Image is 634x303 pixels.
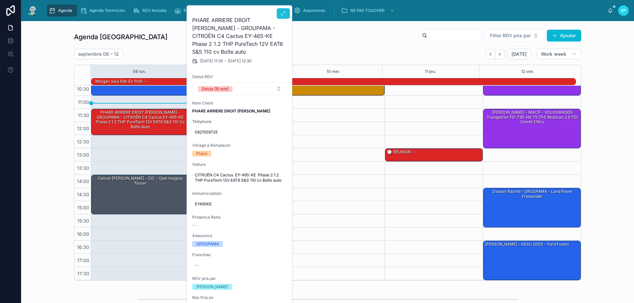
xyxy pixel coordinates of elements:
[184,8,193,13] span: Rack
[192,74,287,79] span: Statut RDV
[74,32,167,42] h1: Agenda [GEOGRAPHIC_DATA]
[292,5,330,16] a: Assurances
[76,112,91,118] span: 11:30
[89,8,125,13] span: Agenda Technicien
[76,258,91,263] span: 17:00
[92,109,188,130] div: PHARE ARRIERE DROIT [PERSON_NAME] - GROUPAMA - CITROËN C4 Cactus EY-465-KE Phase 2 1.2 THP PureTe...
[192,252,287,258] span: Franchise
[521,65,534,78] button: 12 ven.
[490,32,531,39] span: Filter RDV pris par
[327,65,340,78] button: 10 mer.
[196,151,207,157] div: Phare
[192,162,287,167] span: Voiture
[95,78,150,84] div: Morgan seul rdv en 1h30 - -
[75,231,91,237] span: 16:00
[425,65,436,78] button: 11 jeu.
[192,233,287,238] span: Assurance
[47,5,77,16] a: Agenda
[131,5,171,16] a: RDV Annulés
[484,109,580,125] div: [PERSON_NAME] - MACIF - VOLKSWAGEN Transporter FD-735-HK T5 (7H) Multivan 2.5 TDI Combi 174cv
[200,58,223,64] span: [DATE] 11:30
[192,108,270,113] strong: PHARE ARRIERE DROIT [PERSON_NAME]
[192,191,287,196] span: Immatriculation
[78,51,119,57] h2: septembre 08 – 12
[26,5,38,16] img: App logo
[193,82,287,95] button: Select Button
[75,126,91,131] span: 12:00
[484,241,570,247] div: [PERSON_NAME] - ASSU 2000 - Ford fusion
[621,8,626,13] span: EP
[483,188,581,227] div: Znassni Rachid - GROUPAMA - Land Rover freelander
[133,65,146,78] button: 08 lun.
[233,5,291,16] a: Dossiers Non Envoyés
[385,149,482,161] div: 🕒 RÉUNION - -
[192,223,196,228] span: --
[44,3,608,18] div: scrollable content
[195,263,199,268] div: --
[75,86,91,92] span: 10:30
[75,192,91,197] span: 14:30
[58,8,72,13] span: Agenda
[225,58,227,64] span: -
[202,86,229,92] div: Décla (15 min)
[192,101,287,106] span: Nom Client
[483,241,581,280] div: [PERSON_NAME] - ASSU 2000 - Ford fusion
[484,189,580,199] div: Znassni Rachid - GROUPAMA - Land Rover freelander
[195,172,285,183] span: CITROËN C4 Cactus EY-465-KE Phase 2 1.2 THP PureTech 12V EAT6 S&S 110 cv Boîte auto
[386,149,417,155] div: 🕒 RÉUNION - -
[303,8,325,13] span: Assurances
[339,5,398,16] a: NE PAS TOUCHER
[142,8,166,13] span: RDV Annulés
[172,5,198,16] a: Rack
[75,244,91,250] span: 16:30
[78,5,130,16] a: Agenda Technicien
[486,49,495,59] button: Back
[541,51,566,57] span: Work week
[192,215,287,220] span: Présence Ratio
[192,16,287,56] h2: PHARE ARRIERE DROIT [PERSON_NAME] - GROUPAMA - CITROËN C4 Cactus EY-465-KE Phase 2 1.2 THP PureTe...
[483,109,581,148] div: [PERSON_NAME] - MACIF - VOLKSWAGEN Transporter FD-735-HK T5 (7H) Multivan 2.5 TDI Combi 174cv
[95,78,150,85] div: Morgan seul rdv en 1h30 - -
[75,165,91,171] span: 13:30
[199,5,232,16] a: Cadeaux
[75,178,91,184] span: 14:00
[537,49,581,59] button: Work week
[76,99,91,105] span: 11:00
[507,49,531,59] button: [DATE]
[511,51,527,57] span: [DATE]
[192,276,287,281] span: RDV pris par
[75,139,91,144] span: 12:30
[195,130,285,135] span: 0621559725
[92,175,188,186] div: Calivet [PERSON_NAME] - CIC - opel insignia tourer
[76,271,91,276] span: 17:30
[192,119,287,124] span: Téléphone
[76,205,91,210] span: 15:00
[76,218,91,224] span: 15:30
[195,201,285,207] span: EY465KE
[350,8,385,13] span: NE PAS TOUCHER
[192,295,287,300] span: Rdv Pris en
[196,241,219,247] div: GROUPAMA
[484,29,544,42] button: Select Button
[547,30,581,42] button: Ajouter
[495,49,505,59] button: Next
[91,175,189,214] div: Calivet [PERSON_NAME] - CIC - opel insignia tourer
[196,284,228,290] div: [PERSON_NAME]
[75,152,91,158] span: 13:00
[91,109,189,135] div: PHARE ARRIERE DROIT [PERSON_NAME] - GROUPAMA - CITROËN C4 Cactus EY-465-KE Phase 2 1.2 THP PureTe...
[192,143,287,148] span: Vitrage à Remplacer
[228,58,252,64] span: [DATE] 12:30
